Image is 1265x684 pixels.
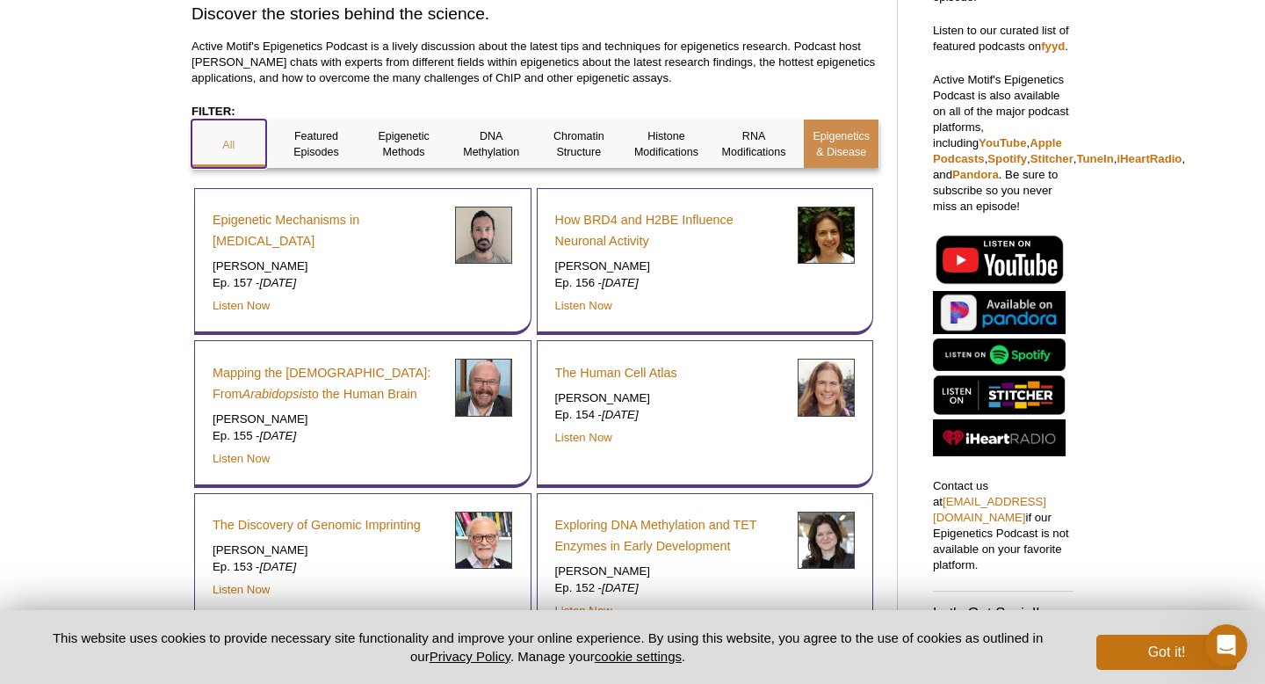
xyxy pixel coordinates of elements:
[798,207,855,264] img: Erica Korb headshot
[192,105,235,118] strong: FILTER:
[555,209,784,251] a: How BRD4 and H2BE Influence Neuronal Activity
[555,431,612,444] a: Listen Now
[454,128,529,160] p: DNA Methylation
[1096,635,1237,670] button: Got it!
[602,581,639,594] em: [DATE]
[430,649,510,664] a: Privacy Policy
[542,128,617,160] p: Chromatin Structure
[192,39,879,86] p: Active Motif's Epigenetics Podcast is a lively discussion about the latest tips and techniques fo...
[366,128,441,160] p: Epigenetic Methods
[260,429,297,442] em: [DATE]
[933,291,1066,334] img: Listen on Pandora
[213,411,442,427] p: [PERSON_NAME]
[555,362,677,383] a: The Human Cell Atlas
[555,407,784,423] p: Ep. 154 -
[192,2,879,25] h2: Discover the stories behind the science.
[933,72,1073,215] p: Active Motif's Epigenetics Podcast is also available on all of the major podcast platforms, inclu...
[192,137,266,153] p: All
[555,275,784,291] p: Ep. 156 -
[28,629,1067,666] p: This website uses cookies to provide necessary site functionality and improve your online experie...
[213,275,442,291] p: Ep. 157 -
[1041,40,1065,53] a: fyyd
[242,387,308,401] em: Arabidopsis
[213,583,270,596] a: Listen Now
[602,276,639,289] em: [DATE]
[213,559,442,575] p: Ep. 153 -
[213,258,442,274] p: [PERSON_NAME]
[933,136,1062,165] a: Apple Podcasts
[213,299,270,312] a: Listen Now
[260,276,297,289] em: [DATE]
[1205,624,1247,666] iframe: Intercom live chat
[555,390,784,406] p: [PERSON_NAME]
[804,128,878,160] p: Epigenetics & Disease
[979,136,1026,149] a: YouTube
[213,452,270,465] a: Listen Now
[602,408,639,421] em: [DATE]
[933,607,1073,622] h3: Let's Get Social!
[933,478,1073,573] p: Contact us at if our Epigenetics Podcast is not available on your favorite platform.
[555,514,784,557] a: Exploring DNA Methylation and TET Enzymes in Early Development
[595,649,682,664] button: cookie settings
[987,152,1027,165] a: Spotify
[555,258,784,274] p: [PERSON_NAME]
[933,419,1066,457] img: Listen on iHeartRadio
[629,128,704,160] p: Histone Modifications
[798,512,855,569] img: Petra Hajkova headshot
[279,128,354,160] p: Featured Episodes
[555,564,784,579] p: [PERSON_NAME]
[555,604,612,617] a: Listen Now
[933,232,1066,287] img: Listen on YouTube
[933,338,1066,371] img: Listen on Spotify
[213,542,442,558] p: [PERSON_NAME]
[1030,152,1073,165] a: Stitcher
[717,128,792,160] p: RNA Modifications
[798,359,855,416] img: Sarah Teichmann headshot
[213,209,442,251] a: Epigenetic Mechanisms in [MEDICAL_DATA]
[455,359,512,416] img: Joseph Ecker headshot
[260,560,297,573] em: [DATE]
[933,495,1046,524] a: [EMAIL_ADDRESS][DOMAIN_NAME]
[952,168,999,181] a: Pandora
[213,514,421,535] a: The Discovery of Genomic Imprinting
[1076,152,1113,165] a: TuneIn
[1117,152,1182,165] a: iHeartRadio
[455,207,512,264] img: Luca Magnani headshot
[933,375,1066,415] img: Listen on Stitcher
[455,512,512,569] img: Azim Surani headshot
[555,580,784,596] p: Ep. 152 -
[555,299,612,312] a: Listen Now
[213,428,442,444] p: Ep. 155 -
[933,23,1073,55] p: Listen to our curated list of featured podcasts on .
[213,362,442,404] a: Mapping the [DEMOGRAPHIC_DATA]: FromArabidopsisto the Human Brain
